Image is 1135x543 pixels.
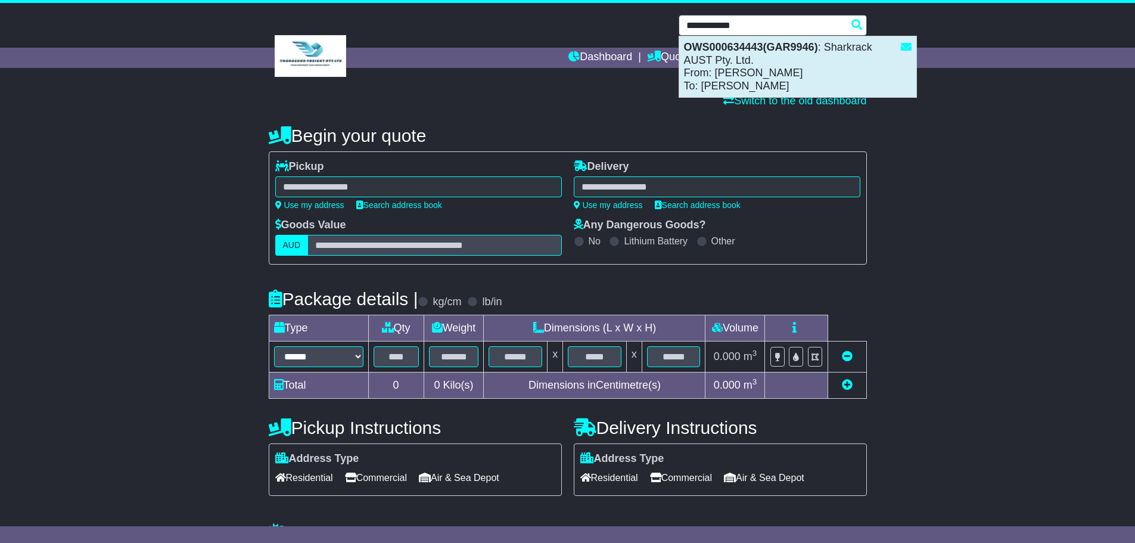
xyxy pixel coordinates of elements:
strong: OWS000634443(GAR9946) [684,41,818,53]
a: Dashboard [568,48,632,68]
h4: Delivery Instructions [574,418,867,437]
a: Add new item [842,379,853,391]
td: Volume [705,315,765,342]
label: kg/cm [433,296,461,309]
label: Address Type [580,452,664,466]
td: Dimensions in Centimetre(s) [484,373,705,399]
h4: Package details | [269,289,418,309]
span: 0.000 [714,379,741,391]
span: Commercial [345,468,407,487]
label: lb/in [482,296,502,309]
a: Remove this item [842,350,853,362]
td: Qty [368,315,424,342]
td: Total [269,373,368,399]
h4: Pickup Instructions [269,418,562,437]
label: Any Dangerous Goods? [574,219,706,232]
span: m [744,379,757,391]
span: m [744,350,757,362]
span: Commercial [650,468,712,487]
label: Lithium Battery [624,235,688,247]
a: Use my address [574,200,643,210]
span: 0 [434,379,440,391]
sup: 3 [752,349,757,358]
span: Residential [580,468,638,487]
a: Search address book [655,200,741,210]
label: AUD [275,235,309,256]
span: Residential [275,468,333,487]
a: Search address book [356,200,442,210]
td: Kilo(s) [424,373,484,399]
td: Dimensions (L x W x H) [484,315,705,342]
span: Air & Sea Depot [419,468,499,487]
label: Address Type [275,452,359,466]
span: Air & Sea Depot [724,468,804,487]
span: 0.000 [714,350,741,362]
h4: Warranty & Insurance [269,523,867,542]
label: No [589,235,601,247]
a: Use my address [275,200,344,210]
label: Pickup [275,160,324,173]
h4: Begin your quote [269,126,867,145]
div: : Sharkrack AUST Pty. Ltd. From: [PERSON_NAME] To: [PERSON_NAME] [679,36,916,97]
label: Other [711,235,735,247]
label: Delivery [574,160,629,173]
td: Type [269,315,368,342]
label: Goods Value [275,219,346,232]
a: Quote/Book [647,48,717,68]
td: x [626,342,642,373]
sup: 3 [752,377,757,386]
a: Switch to the old dashboard [723,95,866,107]
td: Weight [424,315,484,342]
td: 0 [368,373,424,399]
td: x [548,342,563,373]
